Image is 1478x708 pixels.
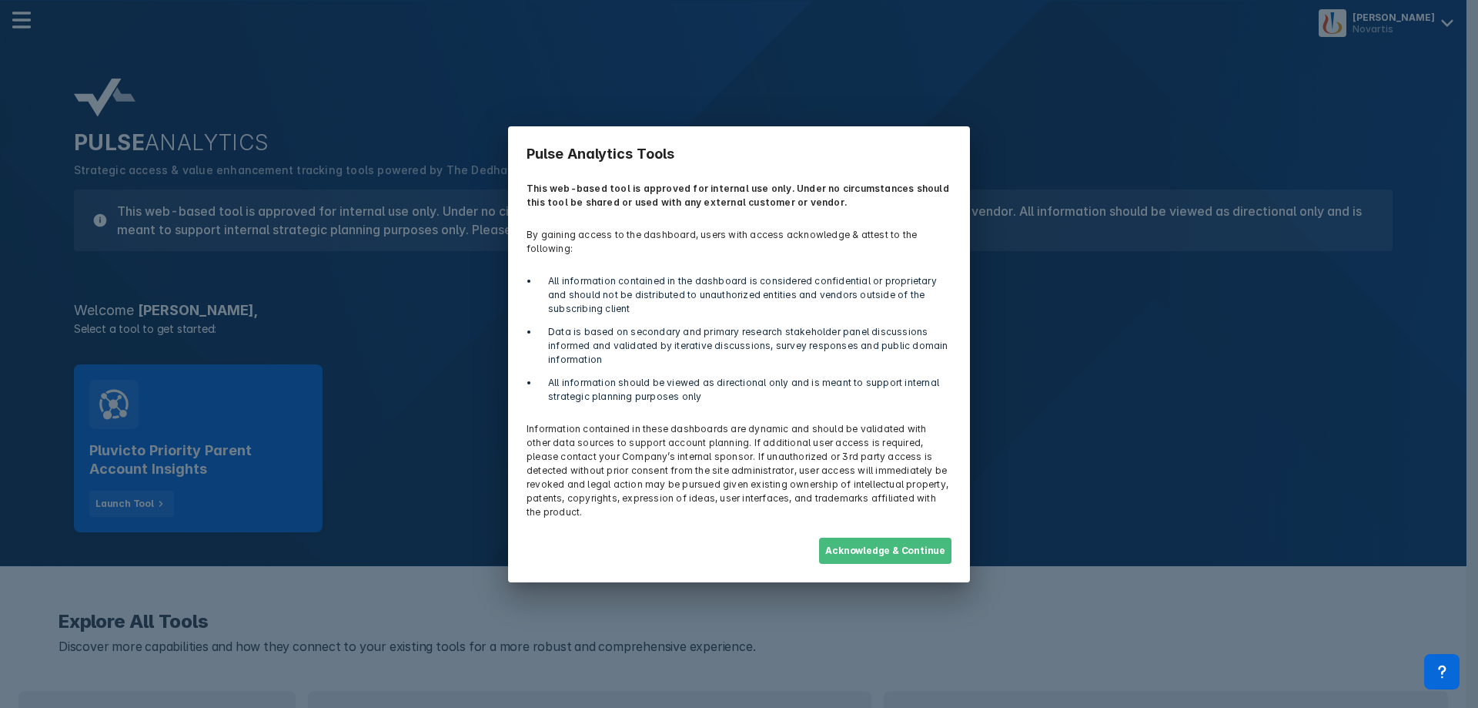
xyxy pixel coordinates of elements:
li: All information should be viewed as directional only and is meant to support internal strategic p... [539,376,951,404]
p: This web-based tool is approved for internal use only. Under no circumstances should this tool be... [517,173,961,219]
li: Data is based on secondary and primary research stakeholder panel discussions informed and valida... [539,325,951,367]
div: Contact Support [1424,654,1460,690]
li: All information contained in the dashboard is considered confidential or proprietary and should n... [539,274,951,316]
h3: Pulse Analytics Tools [517,136,961,173]
p: By gaining access to the dashboard, users with access acknowledge & attest to the following: [517,219,961,265]
button: Acknowledge & Continue [819,538,951,564]
p: Information contained in these dashboards are dynamic and should be validated with other data sou... [517,413,961,528]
